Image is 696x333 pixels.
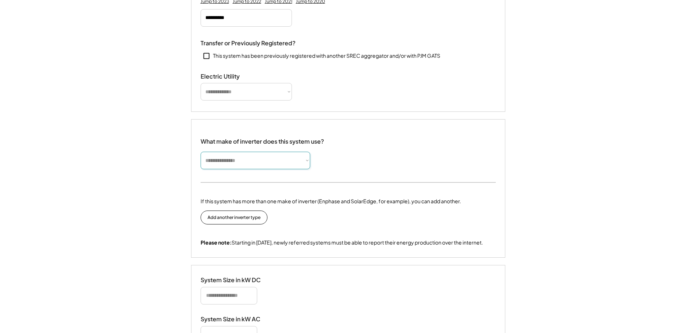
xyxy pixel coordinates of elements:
[201,73,274,80] div: Electric Utility
[201,239,483,246] div: Starting in [DATE], newly referred systems must be able to report their energy production over th...
[201,39,296,47] div: Transfer or Previously Registered?
[213,52,440,60] div: This system has been previously registered with another SREC aggregator and/or with PJM GATS
[201,276,274,284] div: System Size in kW DC
[201,211,267,224] button: Add another inverter type
[201,130,324,147] div: What make of inverter does this system use?
[201,239,232,246] strong: Please note:
[201,315,274,323] div: System Size in kW AC
[201,197,461,205] div: If this system has more than one make of inverter (Enphase and SolarEdge, for example), you can a...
